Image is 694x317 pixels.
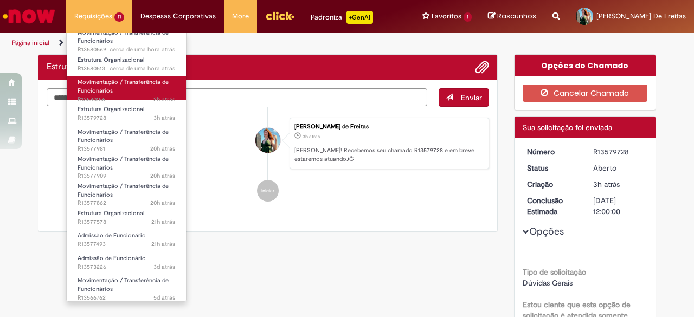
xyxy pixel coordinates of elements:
span: R13579728 [78,114,175,122]
a: Rascunhos [488,11,536,22]
a: Aberto R13577578 : Estrutura Organizacional [67,208,186,228]
span: R13566762 [78,294,175,302]
span: 21h atrás [151,218,175,226]
div: Opções do Chamado [515,55,656,76]
span: R13573226 [78,263,175,271]
a: Aberto R13577862 : Movimentação / Transferência de Funcionários [67,180,186,204]
span: R13577981 [78,145,175,153]
span: Estrutura Organizacional [78,56,144,64]
span: 11 [114,12,124,22]
div: Aberto [593,163,644,173]
span: 2h atrás [153,95,175,103]
time: 30/09/2025 08:33:00 [593,179,620,189]
img: click_logo_yellow_360x200.png [265,8,294,24]
time: 30/09/2025 08:33:01 [153,114,175,122]
a: Aberto R13580513 : Estrutura Organizacional [67,54,186,74]
span: 3h atrás [153,114,175,122]
dt: Conclusão Estimada [519,195,586,217]
span: Sua solicitação foi enviada [523,122,612,132]
p: +GenAi [346,11,373,24]
ul: Requisições [66,33,187,302]
span: 5d atrás [153,294,175,302]
dt: Criação [519,179,586,190]
a: Aberto R13577981 : Movimentação / Transferência de Funcionários [67,126,186,150]
li: Jessica Nadolni de Freitas [47,118,489,170]
a: Aberto R13580156 : Movimentação / Transferência de Funcionários [67,76,186,100]
time: 29/09/2025 15:08:44 [151,218,175,226]
span: Estrutura Organizacional [78,105,144,113]
a: Aberto R13580569 : Movimentação / Transferência de Funcionários [67,27,186,50]
span: Requisições [74,11,112,22]
time: 29/09/2025 15:59:17 [150,145,175,153]
span: R13580569 [78,46,175,54]
b: Tipo de solicitação [523,267,586,277]
span: Movimentação / Transferência de Funcionários [78,29,169,46]
span: 21h atrás [151,240,175,248]
span: cerca de uma hora atrás [110,46,175,54]
a: Aberto R13566762 : Movimentação / Transferência de Funcionários [67,275,186,298]
time: 29/09/2025 14:56:57 [151,240,175,248]
span: More [232,11,249,22]
a: Aberto R13577909 : Movimentação / Transferência de Funcionários [67,153,186,177]
button: Enviar [439,88,489,107]
div: Padroniza [311,11,373,24]
textarea: Digite sua mensagem aqui... [47,88,427,106]
a: Aberto R13573226 : Admissão de Funcionário [67,253,186,273]
span: 20h atrás [150,199,175,207]
span: Movimentação / Transferência de Funcionários [78,128,169,145]
span: Admissão de Funcionário [78,254,146,262]
span: 3h atrás [303,133,320,140]
span: Movimentação / Transferência de Funcionários [78,276,169,293]
span: 1 [464,12,472,22]
span: R13577493 [78,240,175,249]
time: 27/09/2025 16:27:45 [153,263,175,271]
span: Movimentação / Transferência de Funcionários [78,78,169,95]
time: 30/09/2025 10:41:57 [110,46,175,54]
span: Estrutura Organizacional [78,209,144,217]
span: Movimentação / Transferência de Funcionários [78,155,169,172]
ul: Histórico de tíquete [47,107,489,213]
a: Página inicial [12,38,49,47]
time: 29/09/2025 15:43:50 [150,199,175,207]
div: [PERSON_NAME] de Freitas [294,124,483,130]
p: [PERSON_NAME]! Recebemos seu chamado R13579728 e em breve estaremos atuando. [294,146,483,163]
span: R13577578 [78,218,175,227]
a: Aberto R13577493 : Admissão de Funcionário [67,230,186,250]
span: R13577862 [78,199,175,208]
span: Enviar [461,93,482,102]
span: [PERSON_NAME] De Freitas [596,11,686,21]
span: Rascunhos [497,11,536,21]
time: 25/09/2025 13:59:28 [153,294,175,302]
button: Adicionar anexos [475,60,489,74]
span: 20h atrás [150,172,175,180]
div: Jessica Nadolni de Freitas [255,128,280,153]
ul: Trilhas de página [8,33,454,53]
span: R13580156 [78,95,175,104]
span: 20h atrás [150,145,175,153]
span: 3h atrás [593,179,620,189]
span: R13580513 [78,64,175,73]
span: Favoritos [432,11,461,22]
span: Despesas Corporativas [140,11,216,22]
span: R13577909 [78,172,175,180]
span: cerca de uma hora atrás [110,64,175,73]
span: Dúvidas Gerais [523,278,573,288]
dt: Número [519,146,586,157]
div: [DATE] 12:00:00 [593,195,644,217]
span: Admissão de Funcionário [78,231,146,240]
h2: Estrutura Organizacional Histórico de tíquete [47,62,141,72]
a: Aberto R13579728 : Estrutura Organizacional [67,103,186,124]
time: 30/09/2025 08:33:00 [303,133,320,140]
div: R13579728 [593,146,644,157]
span: 3d atrás [153,263,175,271]
span: Movimentação / Transferência de Funcionários [78,182,169,199]
img: ServiceNow [1,5,57,27]
time: 30/09/2025 09:38:19 [153,95,175,103]
dt: Status [519,163,586,173]
button: Cancelar Chamado [523,85,648,102]
div: 30/09/2025 08:33:00 [593,179,644,190]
